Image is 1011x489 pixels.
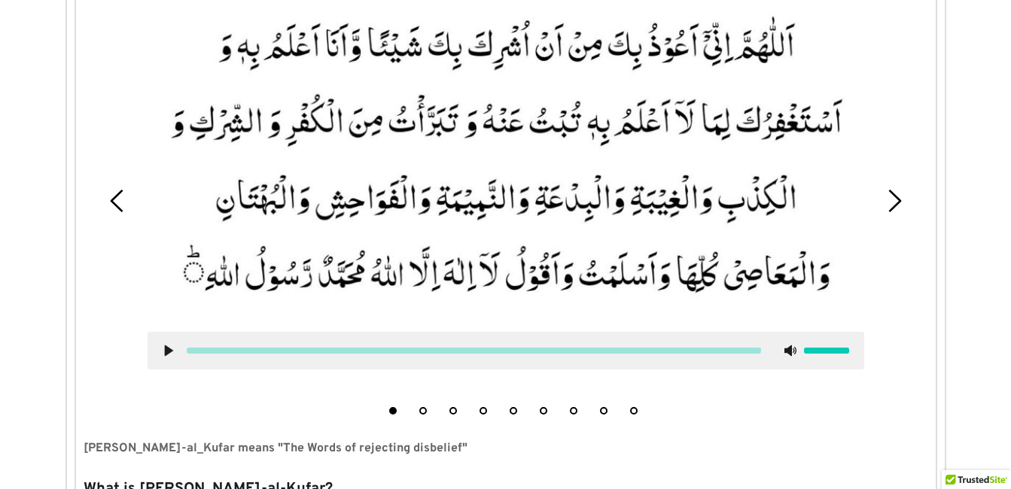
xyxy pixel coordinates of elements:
[570,407,577,415] button: 7 of 9
[84,441,467,456] strong: [PERSON_NAME]-al_Kufar means "The Words of rejecting disbelief"
[449,407,457,415] button: 3 of 9
[630,407,638,415] button: 9 of 9
[540,407,547,415] button: 6 of 9
[510,407,517,415] button: 5 of 9
[480,407,487,415] button: 4 of 9
[600,407,608,415] button: 8 of 9
[389,407,397,415] button: 1 of 9
[419,407,427,415] button: 2 of 9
